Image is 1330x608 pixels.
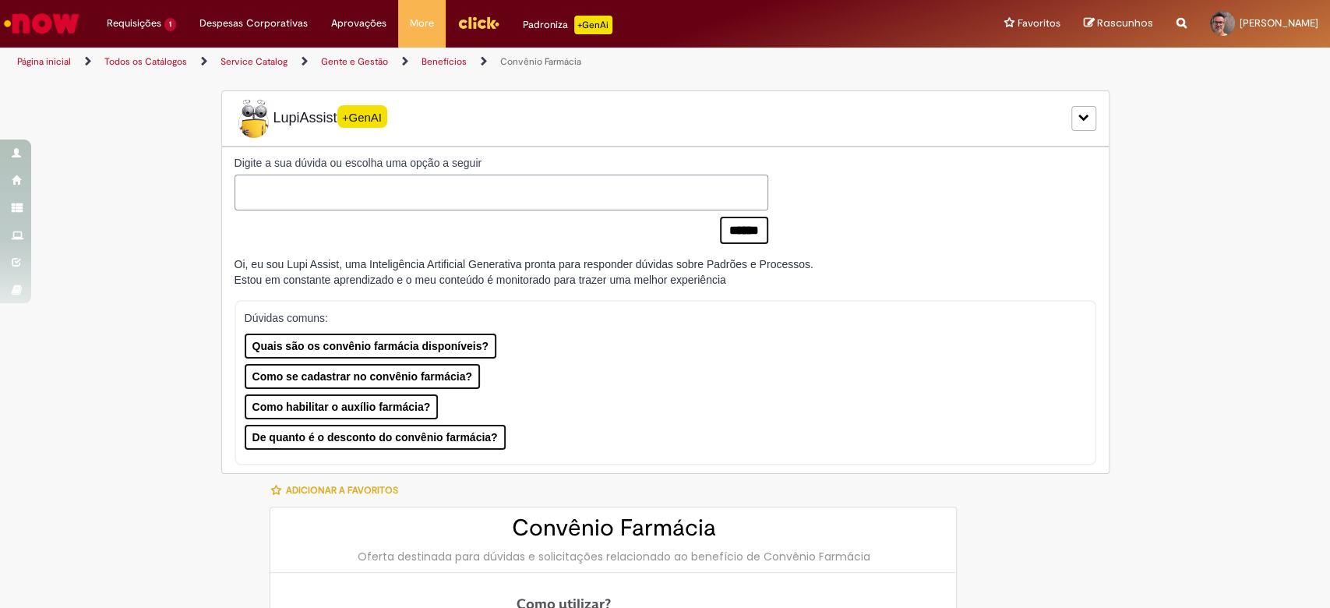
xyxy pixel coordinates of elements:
[500,55,581,68] a: Convênio Farmácia
[235,155,768,171] label: Digite a sua dúvida ou escolha uma opção a seguir
[12,48,875,76] ul: Trilhas de página
[286,515,940,541] h2: Convênio Farmácia
[245,310,1068,326] p: Dúvidas comuns:
[199,16,308,31] span: Despesas Corporativas
[245,394,439,419] button: Como habilitar o auxílio farmácia?
[286,549,940,564] div: Oferta destinada para dúvidas e solicitações relacionado ao benefício de Convênio Farmácia
[235,256,813,288] div: Oi, eu sou Lupi Assist, uma Inteligência Artificial Generativa pronta para responder dúvidas sobr...
[1097,16,1153,30] span: Rascunhos
[337,105,387,128] span: +GenAI
[235,99,273,138] img: Lupi
[221,90,1110,147] div: LupiLupiAssist+GenAI
[245,425,506,450] button: De quanto é o desconto do convênio farmácia?
[270,474,406,507] button: Adicionar a Favoritos
[245,364,480,389] button: Como se cadastrar no convênio farmácia?
[164,18,176,31] span: 1
[1084,16,1153,31] a: Rascunhos
[321,55,388,68] a: Gente e Gestão
[235,99,387,138] span: LupiAssist
[107,16,161,31] span: Requisições
[410,16,434,31] span: More
[285,484,397,497] span: Adicionar a Favoritos
[2,8,82,39] img: ServiceNow
[1018,16,1060,31] span: Favoritos
[422,55,467,68] a: Benefícios
[331,16,386,31] span: Aprovações
[1240,16,1318,30] span: [PERSON_NAME]
[220,55,288,68] a: Service Catalog
[574,16,612,34] p: +GenAi
[104,55,187,68] a: Todos os Catálogos
[17,55,71,68] a: Página inicial
[245,334,496,359] button: Quais são os convênio farmácia disponíveis?
[523,16,612,34] div: Padroniza
[457,11,499,34] img: click_logo_yellow_360x200.png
